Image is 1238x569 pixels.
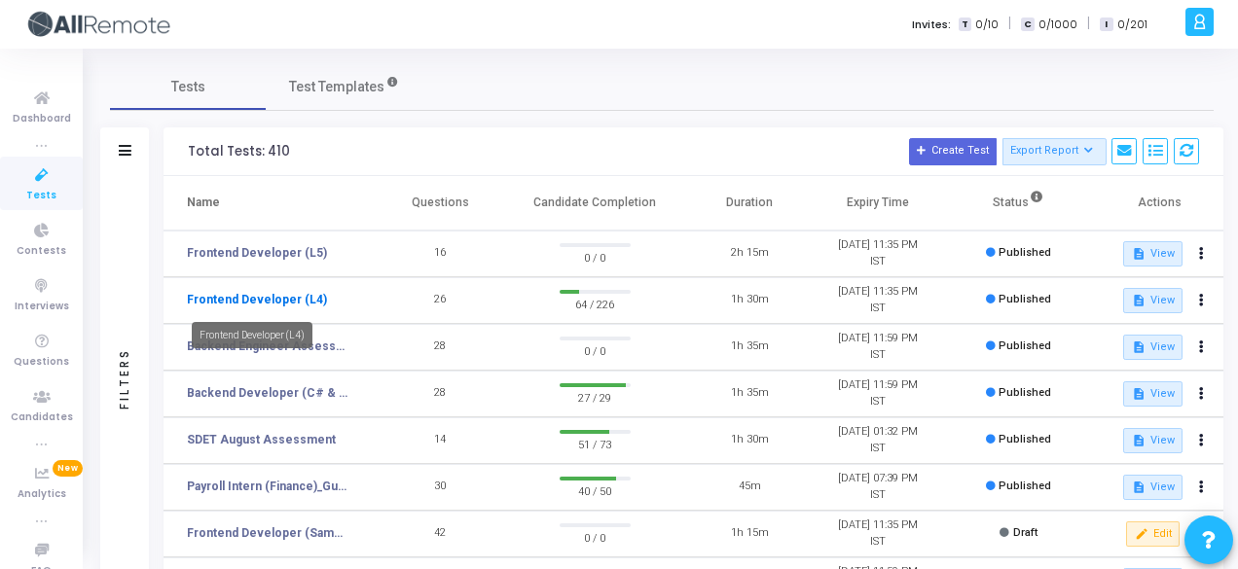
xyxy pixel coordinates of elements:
[1013,526,1038,539] span: Draft
[1131,480,1145,494] mat-icon: description
[1002,138,1107,165] button: Export Report
[941,176,1095,231] th: Status
[14,354,69,371] span: Questions
[377,464,505,511] td: 30
[685,464,814,511] td: 45m
[975,17,999,33] span: 0/10
[192,322,312,348] div: Frontend Developer (L4)
[18,486,66,503] span: Analytics
[187,431,336,448] a: SDET August Assessment
[685,324,814,371] td: 1h 35m
[814,417,942,464] td: [DATE] 01:32 PM IST
[909,138,997,165] button: Create Test
[11,409,73,426] span: Candidates
[504,176,685,231] th: Candidate Completion
[1126,521,1180,547] button: Edit
[959,18,971,32] span: T
[814,231,942,277] td: [DATE] 11:35 PM IST
[814,324,942,371] td: [DATE] 11:59 PM IST
[1123,241,1183,267] button: View
[13,111,71,127] span: Dashboard
[1134,527,1147,541] mat-icon: edit
[1123,288,1183,313] button: View
[1123,335,1183,360] button: View
[187,291,327,308] a: Frontend Developer (L4)
[999,246,1051,259] span: Published
[187,244,327,262] a: Frontend Developer (L5)
[1087,14,1090,34] span: |
[377,324,505,371] td: 28
[814,371,942,417] td: [DATE] 11:59 PM IST
[999,339,1051,352] span: Published
[116,271,133,485] div: Filters
[289,77,384,97] span: Test Templates
[17,243,66,260] span: Contests
[1131,340,1145,354] mat-icon: description
[377,231,505,277] td: 16
[814,176,942,231] th: Expiry Time
[377,511,505,557] td: 42
[912,17,951,33] label: Invites:
[1008,14,1011,34] span: |
[685,371,814,417] td: 1h 35m
[53,460,83,477] span: New
[999,293,1051,305] span: Published
[187,478,348,495] a: Payroll Intern (Finance)_Gurugram_Campus
[171,77,205,97] span: Tests
[999,480,1051,492] span: Published
[1123,428,1183,453] button: View
[1038,17,1077,33] span: 0/1000
[560,387,631,407] span: 27 / 29
[1131,434,1145,447] mat-icon: description
[26,188,56,204] span: Tests
[1117,17,1147,33] span: 0/201
[685,176,814,231] th: Duration
[685,277,814,324] td: 1h 30m
[187,384,348,402] a: Backend Developer (C# & .Net)
[377,277,505,324] td: 26
[377,371,505,417] td: 28
[999,433,1051,445] span: Published
[1131,294,1145,307] mat-icon: description
[685,417,814,464] td: 1h 30m
[187,524,348,542] a: Frontend Developer (Sample payo)
[814,277,942,324] td: [DATE] 11:35 PM IST
[560,294,631,313] span: 64 / 226
[560,527,631,547] span: 0 / 0
[15,299,69,315] span: Interviews
[1100,18,1112,32] span: I
[685,511,814,557] td: 1h 15m
[1131,247,1145,261] mat-icon: description
[560,480,631,500] span: 40 / 50
[24,5,170,44] img: logo
[377,176,505,231] th: Questions
[560,247,631,267] span: 0 / 0
[685,231,814,277] td: 2h 15m
[1131,387,1145,401] mat-icon: description
[164,176,377,231] th: Name
[560,434,631,453] span: 51 / 73
[999,386,1051,399] span: Published
[560,340,631,360] span: 0 / 0
[814,464,942,511] td: [DATE] 07:39 PM IST
[1095,176,1223,231] th: Actions
[188,144,290,160] div: Total Tests: 410
[1123,475,1183,500] button: View
[1123,381,1183,407] button: View
[377,417,505,464] td: 14
[1021,18,1034,32] span: C
[814,511,942,557] td: [DATE] 11:35 PM IST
